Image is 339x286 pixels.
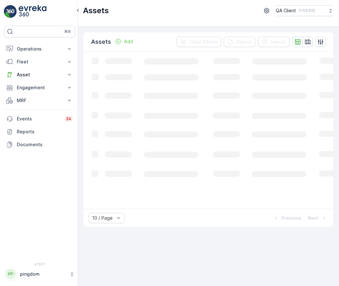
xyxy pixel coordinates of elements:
[4,112,75,125] a: Events34
[282,215,302,221] p: Previous
[66,116,71,121] p: 34
[5,269,16,279] div: PP
[83,5,109,16] p: Assets
[258,37,290,47] button: Import
[272,214,302,222] button: Previous
[4,55,75,68] button: Fleet
[17,59,62,65] p: Fleet
[17,141,73,148] p: Documents
[237,39,252,45] p: Export
[4,5,17,18] img: logo
[276,5,334,16] button: QA Client(+03:00)
[17,97,62,104] p: MRF
[4,125,75,138] a: Reports
[112,38,136,45] button: Add
[17,116,61,122] p: Events
[4,138,75,151] a: Documents
[17,129,73,135] p: Reports
[176,37,221,47] button: Clear Filters
[189,39,217,45] p: Clear Filters
[307,214,328,222] button: Next
[299,8,315,13] p: ( +03:00 )
[276,7,296,14] p: QA Client
[4,43,75,55] button: Operations
[17,84,62,91] p: Engagement
[4,68,75,81] button: Asset
[17,46,62,52] p: Operations
[19,5,46,18] img: logo_light-DOdMpM7g.png
[271,39,286,45] p: Import
[20,271,66,277] p: pingdom
[64,29,71,34] p: ⌘B
[4,81,75,94] button: Engagement
[4,267,75,281] button: PPpingdom
[4,262,75,266] span: v 1.51.1
[91,37,111,46] p: Assets
[124,38,133,45] p: Add
[224,37,255,47] button: Export
[308,215,319,221] p: Next
[4,94,75,107] button: MRF
[17,71,62,78] p: Asset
